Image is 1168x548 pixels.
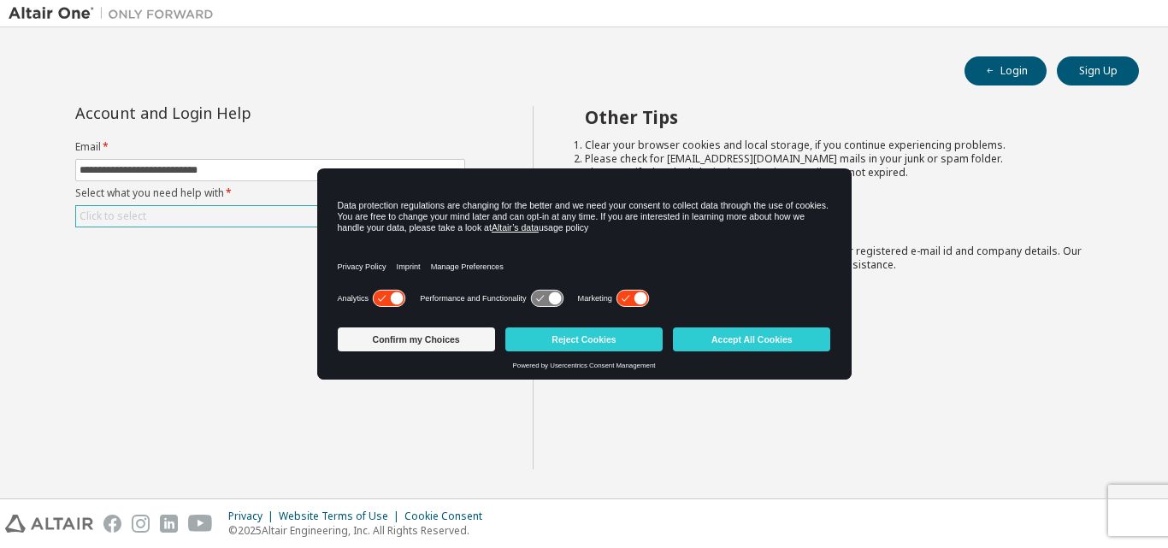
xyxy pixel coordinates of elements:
div: Account and Login Help [75,106,387,120]
div: Privacy [228,510,279,523]
div: Click to select [76,206,464,227]
button: Sign Up [1057,56,1139,85]
div: Cookie Consent [404,510,493,523]
li: Please verify that the links in the activation e-mails are not expired. [585,166,1109,180]
div: Click to select [80,209,146,223]
button: Login [964,56,1047,85]
label: Select what you need help with [75,186,465,200]
img: facebook.svg [103,515,121,533]
label: Email [75,140,465,154]
img: Altair One [9,5,222,22]
p: © 2025 Altair Engineering, Inc. All Rights Reserved. [228,523,493,538]
div: Website Terms of Use [279,510,404,523]
li: Please check for [EMAIL_ADDRESS][DOMAIN_NAME] mails in your junk or spam folder. [585,152,1109,166]
img: youtube.svg [188,515,213,533]
img: instagram.svg [132,515,150,533]
img: altair_logo.svg [5,515,93,533]
h2: Other Tips [585,106,1109,128]
li: Clear your browser cookies and local storage, if you continue experiencing problems. [585,138,1109,152]
img: linkedin.svg [160,515,178,533]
